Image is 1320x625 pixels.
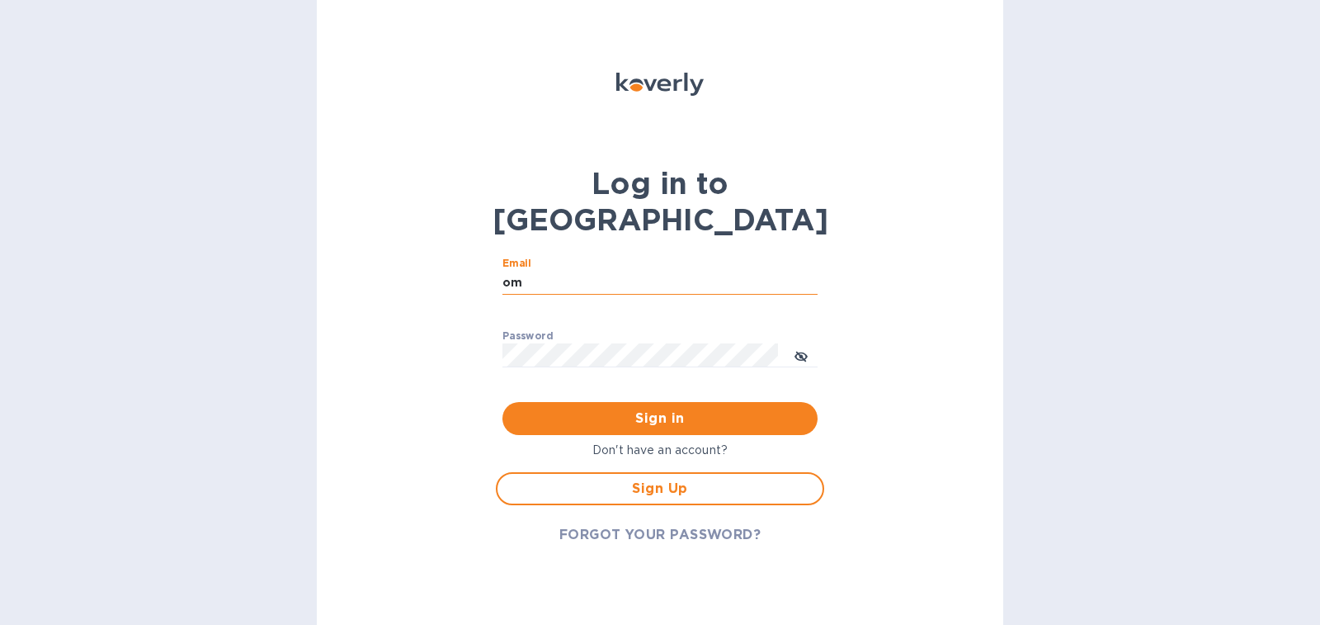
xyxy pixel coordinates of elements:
[616,73,704,96] img: Koverly
[502,258,531,268] label: Email
[496,442,824,459] p: Don't have an account?
[559,525,761,545] span: FORGOT YOUR PASSWORD?
[502,402,818,435] button: Sign in
[516,409,804,429] span: Sign in
[493,165,828,238] b: Log in to [GEOGRAPHIC_DATA]
[502,331,553,341] label: Password
[785,339,818,372] button: toggle password visibility
[511,479,809,499] span: Sign Up
[546,518,775,552] button: FORGOT YOUR PASSWORD?
[496,472,824,505] button: Sign Up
